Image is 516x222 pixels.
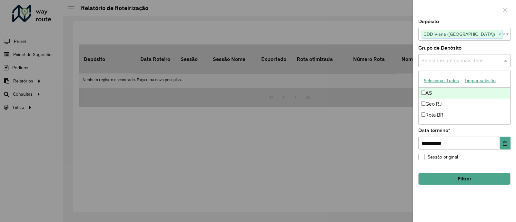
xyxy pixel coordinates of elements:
label: Sessão original [418,154,458,160]
div: AS [419,88,510,99]
button: Selecionar Todos [421,76,462,86]
span: CDD Viana ([GEOGRAPHIC_DATA]) [422,30,497,38]
div: Rota BR [419,110,510,121]
div: Geo RJ [419,99,510,110]
span: × [497,31,502,38]
button: Limpar seleção [462,76,499,86]
button: Filtrar [418,173,511,185]
ng-dropdown-panel: Options list [418,71,511,124]
label: Data término [418,127,450,134]
button: Choose Date [500,137,511,150]
label: Depósito [418,18,439,25]
label: Grupo de Depósito [418,44,461,52]
span: Clear all [503,30,506,38]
